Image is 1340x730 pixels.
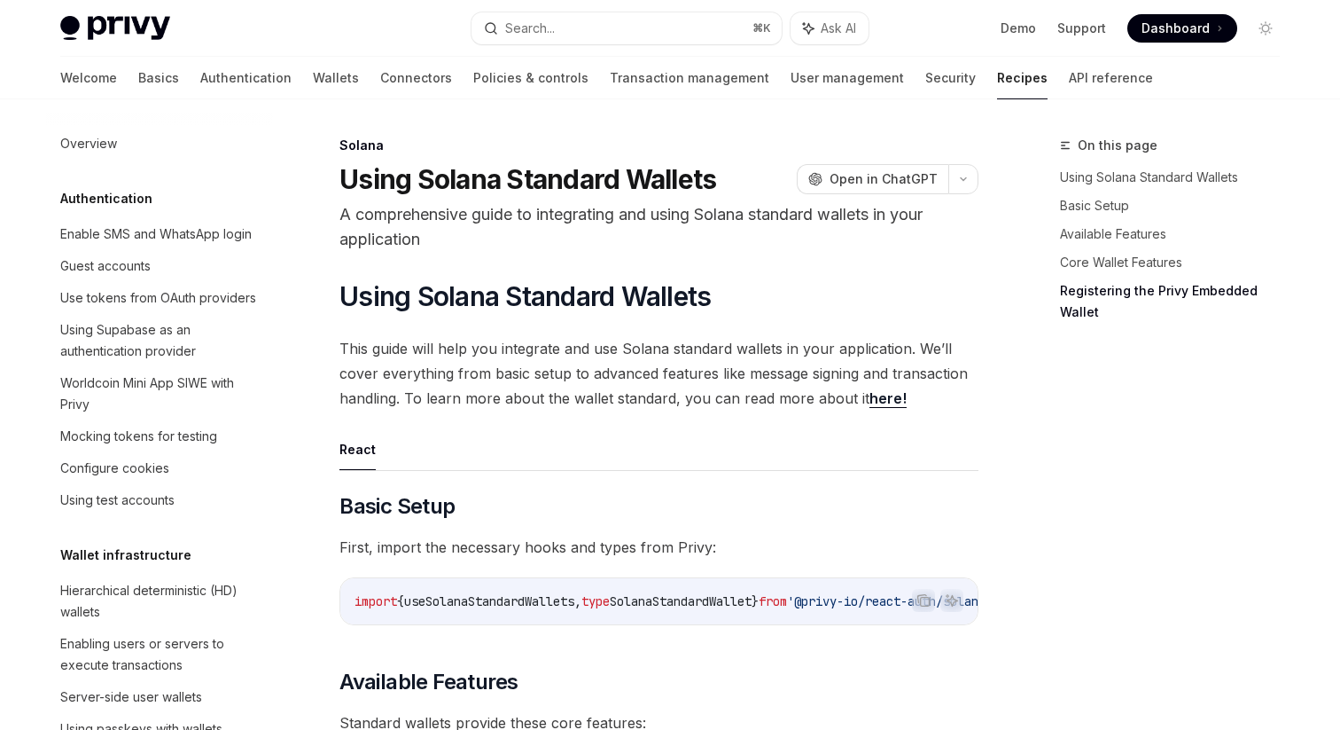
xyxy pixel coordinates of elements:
a: Authentication [200,57,292,99]
h5: Authentication [60,188,152,209]
button: React [339,428,376,470]
a: Basics [138,57,179,99]
a: Mocking tokens for testing [46,420,273,452]
a: Using Supabase as an authentication provider [46,314,273,367]
span: ⌘ K [752,21,771,35]
a: Configure cookies [46,452,273,484]
button: Search...⌘K [471,12,782,44]
div: Configure cookies [60,458,169,479]
a: Policies & controls [473,57,588,99]
a: Connectors [380,57,452,99]
button: Toggle dark mode [1251,14,1280,43]
a: Security [925,57,976,99]
a: Enable SMS and WhatsApp login [46,218,273,250]
span: , [574,593,581,609]
a: Support [1057,20,1106,37]
a: Guest accounts [46,250,273,282]
div: Server-side user wallets [60,687,202,708]
div: Using test accounts [60,490,175,511]
span: Dashboard [1141,20,1210,37]
a: User management [791,57,904,99]
button: Ask AI [791,12,869,44]
a: Transaction management [610,57,769,99]
span: Open in ChatGPT [830,170,938,188]
a: Recipes [997,57,1048,99]
span: Ask AI [821,20,856,37]
button: Open in ChatGPT [797,164,948,194]
span: Using Solana Standard Wallets [339,280,711,312]
div: Mocking tokens for testing [60,426,217,447]
div: Use tokens from OAuth providers [60,287,256,309]
a: Dashboard [1127,14,1237,43]
span: from [759,593,787,609]
h1: Using Solana Standard Wallets [339,163,716,195]
a: Overview [46,128,273,160]
span: useSolanaStandardWallets [404,593,574,609]
a: Registering the Privy Embedded Wallet [1060,277,1294,326]
div: Hierarchical deterministic (HD) wallets [60,580,262,623]
div: Solana [339,137,978,154]
div: Overview [60,133,117,154]
div: Search... [505,18,555,39]
button: Ask AI [940,589,963,612]
button: Copy the contents from the code block [912,589,935,612]
a: Core Wallet Features [1060,248,1294,277]
a: Demo [1001,20,1036,37]
span: First, import the necessary hooks and types from Privy: [339,535,978,560]
span: { [397,593,404,609]
span: type [581,593,610,609]
div: Worldcoin Mini App SIWE with Privy [60,373,262,415]
a: Using Solana Standard Wallets [1060,163,1294,192]
a: Enabling users or servers to execute transactions [46,628,273,681]
p: A comprehensive guide to integrating and using Solana standard wallets in your application [339,202,978,252]
div: Enable SMS and WhatsApp login [60,224,252,245]
span: Basic Setup [339,492,455,521]
div: Guest accounts [60,255,151,277]
a: Use tokens from OAuth providers [46,282,273,314]
span: On this page [1078,135,1157,156]
span: SolanaStandardWallet [610,593,752,609]
a: Available Features [1060,220,1294,248]
a: Welcome [60,57,117,99]
a: Basic Setup [1060,192,1294,220]
span: '@privy-io/react-auth/solana' [787,593,993,609]
a: here! [869,389,907,408]
img: light logo [60,16,170,41]
a: Hierarchical deterministic (HD) wallets [46,575,273,628]
span: import [354,593,397,609]
div: Enabling users or servers to execute transactions [60,633,262,676]
a: Wallets [313,57,359,99]
h5: Wallet infrastructure [60,545,191,566]
a: Server-side user wallets [46,681,273,713]
div: Using Supabase as an authentication provider [60,319,262,362]
span: } [752,593,759,609]
a: Worldcoin Mini App SIWE with Privy [46,367,273,420]
span: This guide will help you integrate and use Solana standard wallets in your application. We’ll cov... [339,336,978,411]
span: Available Features [339,668,518,696]
a: Using test accounts [46,484,273,516]
a: API reference [1069,57,1153,99]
